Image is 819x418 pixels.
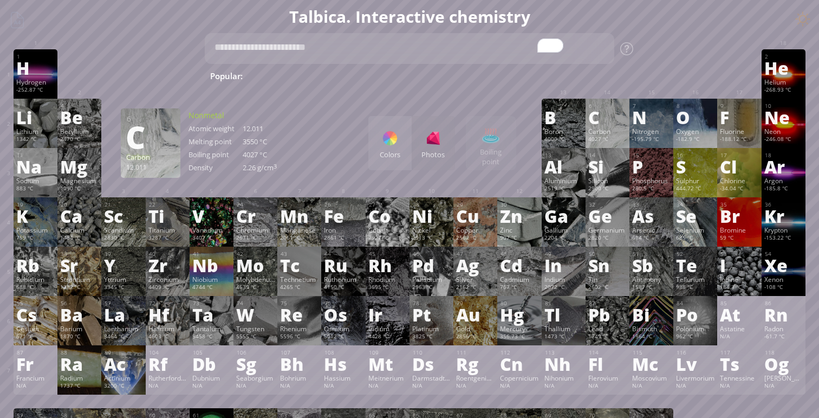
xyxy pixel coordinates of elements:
[148,234,187,243] div: 3287 °C
[243,150,297,159] div: 4027 °C
[588,256,627,274] div: Sn
[764,226,803,234] div: Krypton
[764,306,803,323] div: Rn
[192,256,231,274] div: Nb
[764,207,803,224] div: Kr
[16,136,55,144] div: 1342 °C
[588,284,627,292] div: 2602 °C
[632,275,671,284] div: Antimony
[148,226,187,234] div: Titanium
[500,207,538,224] div: Zn
[61,152,99,159] div: 12
[236,284,275,292] div: 4639 °C
[444,69,471,82] span: HCl
[676,158,714,175] div: S
[324,234,362,243] div: 2861 °C
[632,234,671,243] div: 614 °C
[60,185,99,194] div: 1090 °C
[765,201,803,208] div: 36
[280,256,318,274] div: Tc
[369,201,407,208] div: 27
[502,76,505,83] sub: 4
[104,324,142,333] div: Lanthanum
[720,275,758,284] div: Iodine
[764,127,803,136] div: Neon
[676,256,714,274] div: Te
[236,234,275,243] div: 2671 °C
[193,300,231,307] div: 73
[677,300,714,307] div: 84
[324,300,362,307] div: 76
[104,284,142,292] div: 3345 °C
[60,136,99,144] div: 2470 °C
[720,185,758,194] div: -34.04 °C
[104,306,142,323] div: La
[720,284,758,292] div: 184.3 °C
[764,324,803,333] div: Radon
[588,226,627,234] div: Germanium
[677,250,714,258] div: 52
[236,256,275,274] div: Mo
[17,250,55,258] div: 37
[16,108,55,126] div: Li
[500,201,538,208] div: 30
[188,163,243,172] div: Density
[429,76,432,83] sub: 4
[632,185,671,194] div: 280.5 °C
[236,226,275,234] div: Chromium
[61,300,99,307] div: 56
[676,226,714,234] div: Selenium
[104,226,142,234] div: Scandium
[237,201,275,208] div: 24
[324,256,362,274] div: Ru
[60,275,99,284] div: Strontium
[60,256,99,274] div: Sr
[205,33,614,64] textarea: To enrich screen reader interactions, please activate Accessibility in Grammarly extension settings
[764,78,803,86] div: Helium
[676,207,714,224] div: Se
[324,207,362,224] div: Fe
[412,275,451,284] div: Palladium
[281,300,318,307] div: 75
[588,108,627,126] div: C
[545,152,583,159] div: 13
[16,226,55,234] div: Potassium
[380,76,383,83] sub: 2
[764,185,803,194] div: -185.8 °C
[588,324,627,333] div: Lead
[720,201,758,208] div: 35
[16,234,55,243] div: 759 °C
[188,150,243,159] div: Boiling point
[764,59,803,76] div: He
[324,250,362,258] div: 44
[148,207,187,224] div: Ti
[677,152,714,159] div: 16
[17,102,55,110] div: 3
[236,306,275,323] div: W
[632,108,671,126] div: N
[17,300,55,307] div: 55
[456,256,495,274] div: Ag
[243,124,297,133] div: 12.011
[765,102,803,110] div: 10
[104,256,142,274] div: Y
[765,152,803,159] div: 18
[545,102,583,110] div: 5
[500,250,538,258] div: 48
[192,306,231,323] div: Ta
[16,306,55,323] div: Cs
[280,275,318,284] div: Technetium
[632,284,671,292] div: 1587 °C
[764,256,803,274] div: Xe
[60,176,99,185] div: Magnesium
[413,201,451,208] div: 28
[544,158,583,175] div: Al
[414,76,418,83] sub: 2
[243,137,297,146] div: 3550 °C
[104,275,142,284] div: Yttrium
[61,102,99,110] div: 4
[676,127,714,136] div: Oxygen
[236,324,275,333] div: Tungsten
[456,324,495,333] div: Gold
[60,108,99,126] div: Be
